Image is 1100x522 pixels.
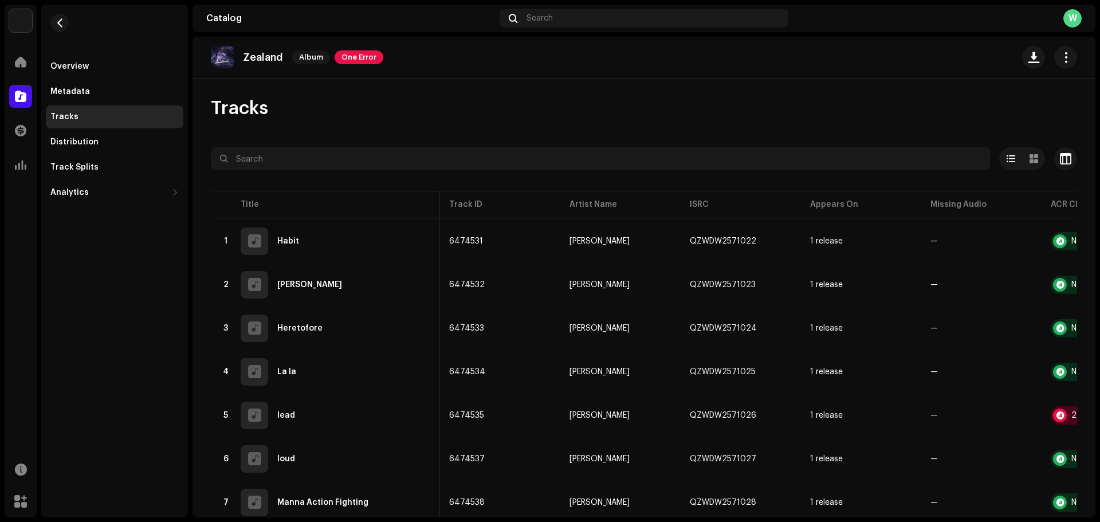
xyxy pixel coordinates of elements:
[46,156,183,179] re-m-nav-item: Track Splits
[930,368,1032,376] re-a-table-badge: —
[449,281,485,289] span: 6474532
[930,237,1032,245] re-a-table-badge: —
[810,368,843,376] div: 1 release
[810,455,912,463] span: 1 release
[930,411,1032,419] re-a-table-badge: —
[46,80,183,103] re-m-nav-item: Metadata
[277,411,295,419] div: lead
[569,411,671,419] span: Wahed Afzal
[690,455,756,463] div: QZWDW2571027
[569,281,630,289] div: [PERSON_NAME]
[277,455,295,463] div: loud
[690,499,756,507] div: QZWDW2571028
[810,237,912,245] span: 1 release
[449,237,483,245] span: 6474531
[810,499,912,507] span: 1 release
[277,281,342,289] div: Hector
[449,455,485,463] span: 6474537
[277,499,368,507] div: Manna Action Fighting
[690,368,756,376] div: QZWDW2571025
[9,9,32,32] img: 7951d5c0-dc3c-4d78-8e51-1b6de87acfd8
[569,499,671,507] span: Wahed Afzal
[449,411,484,419] span: 6474535
[569,237,671,245] span: Wahed Afzal
[810,411,843,419] div: 1 release
[690,411,756,419] div: QZWDW2571026
[206,14,495,23] div: Catalog
[50,138,99,147] div: Distribution
[569,411,630,419] div: [PERSON_NAME]
[335,50,383,64] span: One Error
[46,55,183,78] re-m-nav-item: Overview
[50,112,78,121] div: Tracks
[810,324,843,332] div: 1 release
[292,50,330,64] span: Album
[50,62,89,71] div: Overview
[810,499,843,507] div: 1 release
[449,368,485,376] span: 6474534
[211,97,268,120] span: Tracks
[810,411,912,419] span: 1 release
[50,188,89,197] div: Analytics
[690,237,756,245] div: QZWDW2571022
[243,52,283,64] p: Zealand
[1063,9,1082,28] div: W
[46,181,183,204] re-m-nav-dropdown: Analytics
[211,147,990,170] input: Search
[569,324,630,332] div: [PERSON_NAME]
[810,281,843,289] div: 1 release
[810,455,843,463] div: 1 release
[569,368,671,376] span: Wahed Afzal
[690,324,757,332] div: QZWDW2571024
[449,324,484,332] span: 6474533
[569,455,671,463] span: Wahed Afzal
[277,237,299,245] div: Habit
[690,281,756,289] div: QZWDW2571023
[930,455,1032,463] re-a-table-badge: —
[449,499,485,507] span: 6474538
[50,87,90,96] div: Metadata
[810,281,912,289] span: 1 release
[211,46,234,69] img: 1a49b5b0-3d57-44d7-af9f-52c8c949a325
[930,324,1032,332] re-a-table-badge: —
[569,324,671,332] span: Wahed Afzal
[930,499,1032,507] re-a-table-badge: —
[569,455,630,463] div: [PERSON_NAME]
[46,131,183,154] re-m-nav-item: Distribution
[569,368,630,376] div: [PERSON_NAME]
[810,324,912,332] span: 1 release
[930,281,1032,289] re-a-table-badge: —
[810,237,843,245] div: 1 release
[569,237,630,245] div: [PERSON_NAME]
[569,499,630,507] div: [PERSON_NAME]
[527,14,553,23] span: Search
[277,368,296,376] div: La la
[277,324,323,332] div: Heretofore
[569,281,671,289] span: Wahed Afzal
[810,368,912,376] span: 1 release
[50,163,99,172] div: Track Splits
[46,105,183,128] re-m-nav-item: Tracks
